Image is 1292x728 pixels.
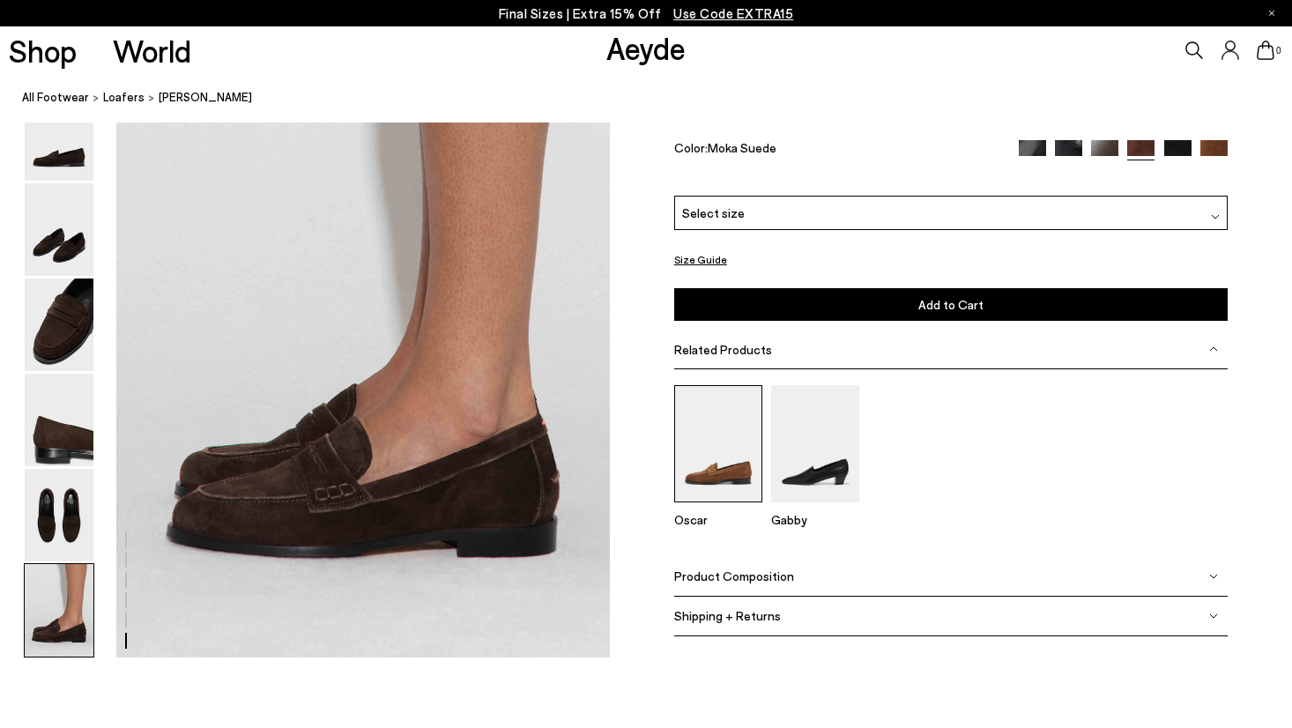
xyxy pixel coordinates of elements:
p: Final Sizes | Extra 15% Off [499,3,794,25]
img: Gabby Almond-Toe Loafers [771,384,859,501]
nav: breadcrumb [22,74,1292,123]
img: Oscar Suede Loafers - Image 2 [25,183,93,276]
span: Shipping + Returns [674,608,781,623]
span: 0 [1274,46,1283,56]
img: Oscar Suede Loafers - Image 1 [25,88,93,181]
img: svg%3E [1209,611,1218,620]
a: Loafers [103,88,145,107]
span: Loafers [103,90,145,104]
a: All Footwear [22,88,89,107]
a: World [113,35,191,66]
img: Oscar Suede Loafers - Image 5 [25,469,93,561]
button: Add to Cart [674,287,1228,320]
span: Select size [682,204,745,222]
a: Oscar Suede Loafers Oscar [674,489,762,526]
span: Product Composition [674,568,794,583]
button: Size Guide [674,248,727,270]
p: Oscar [674,511,762,526]
a: Gabby Almond-Toe Loafers Gabby [771,489,859,526]
img: Oscar Suede Loafers - Image 3 [25,279,93,371]
img: Oscar Suede Loafers - Image 6 [25,564,93,657]
span: [PERSON_NAME] [159,88,252,107]
img: Oscar Suede Loafers [674,384,762,501]
p: Gabby [771,511,859,526]
a: Shop [9,35,77,66]
span: Related Products [674,341,772,356]
img: svg%3E [1211,212,1220,220]
img: Oscar Suede Loafers - Image 4 [25,374,93,466]
a: Aeyde [606,29,686,66]
div: Color: [674,140,1001,160]
a: 0 [1257,41,1274,60]
span: Navigate to /collections/ss25-final-sizes [673,5,793,21]
img: svg%3E [1209,571,1218,580]
span: Moka Suede [708,140,776,155]
span: Add to Cart [918,296,984,311]
img: svg%3E [1209,345,1218,353]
